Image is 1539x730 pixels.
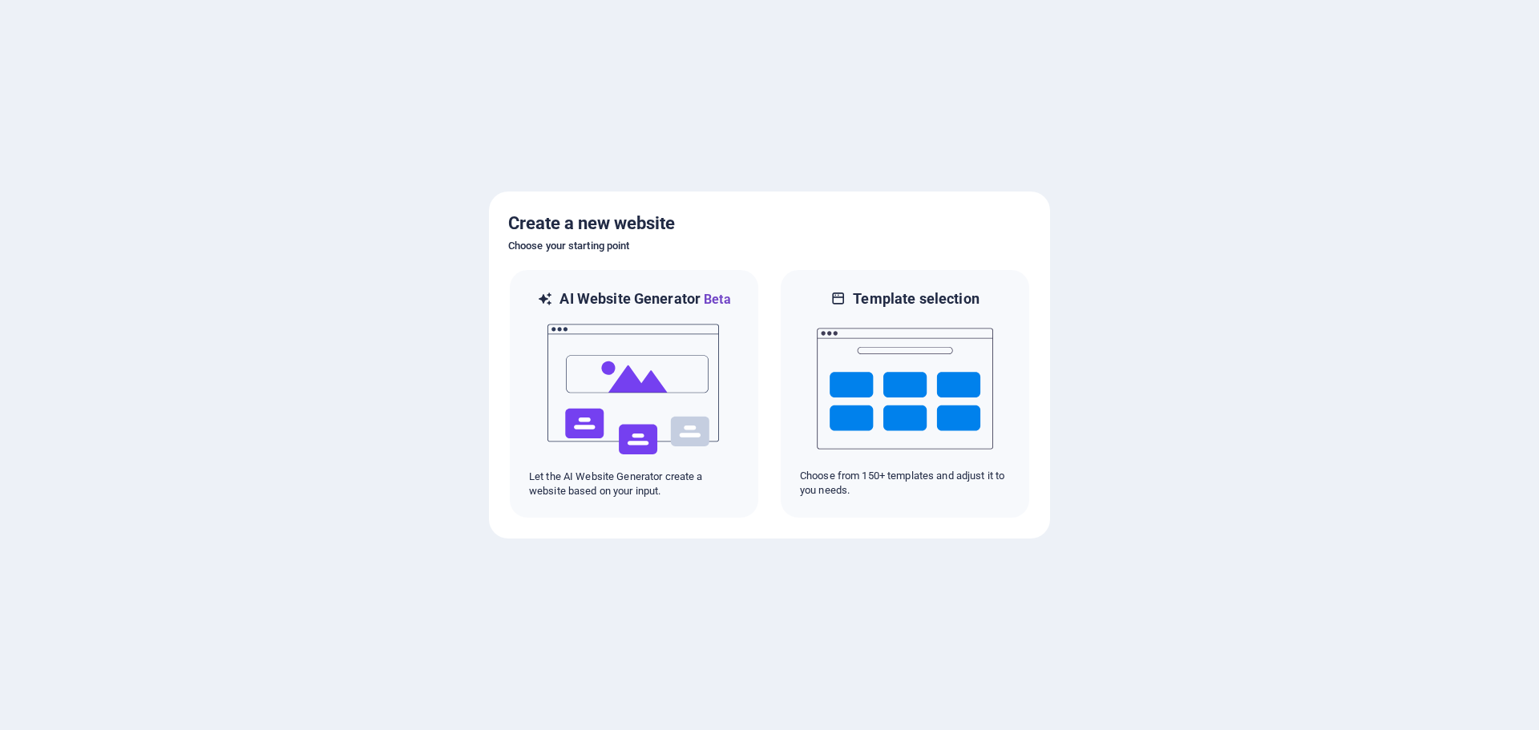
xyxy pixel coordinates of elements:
[853,289,979,309] h6: Template selection
[559,289,730,309] h6: AI Website Generator
[508,236,1031,256] h6: Choose your starting point
[800,469,1010,498] p: Choose from 150+ templates and adjust it to you needs.
[508,211,1031,236] h5: Create a new website
[546,309,722,470] img: ai
[701,292,731,307] span: Beta
[529,470,739,498] p: Let the AI Website Generator create a website based on your input.
[508,268,760,519] div: AI Website GeneratorBetaaiLet the AI Website Generator create a website based on your input.
[779,268,1031,519] div: Template selectionChoose from 150+ templates and adjust it to you needs.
